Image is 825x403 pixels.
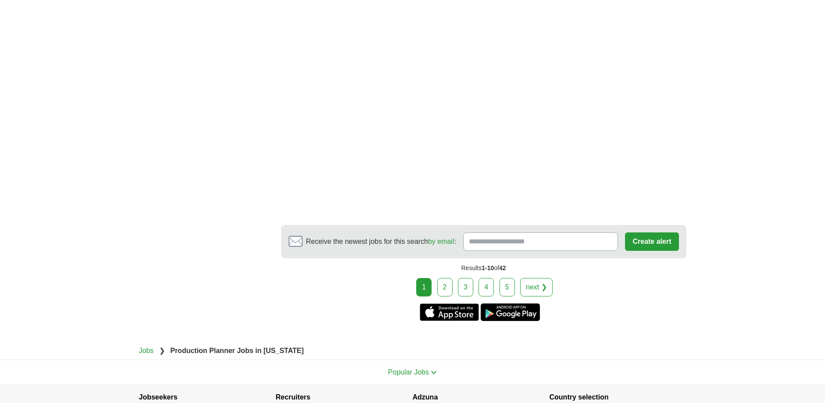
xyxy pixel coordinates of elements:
[388,368,429,376] span: Popular Jobs
[428,238,454,245] a: by email
[306,236,456,247] span: Receive the newest jobs for this search :
[458,278,473,296] a: 3
[139,347,154,354] a: Jobs
[481,303,540,321] a: Get the Android app
[420,303,479,321] a: Get the iPhone app
[520,278,553,296] a: next ❯
[479,278,494,296] a: 4
[437,278,453,296] a: 2
[500,278,515,296] a: 5
[159,347,165,354] span: ❯
[281,258,686,278] div: Results of
[482,264,494,271] span: 1-10
[416,278,432,296] div: 1
[625,232,679,251] button: Create alert
[499,264,506,271] span: 42
[170,347,304,354] strong: Production Planner Jobs in [US_STATE]
[431,371,437,374] img: toggle icon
